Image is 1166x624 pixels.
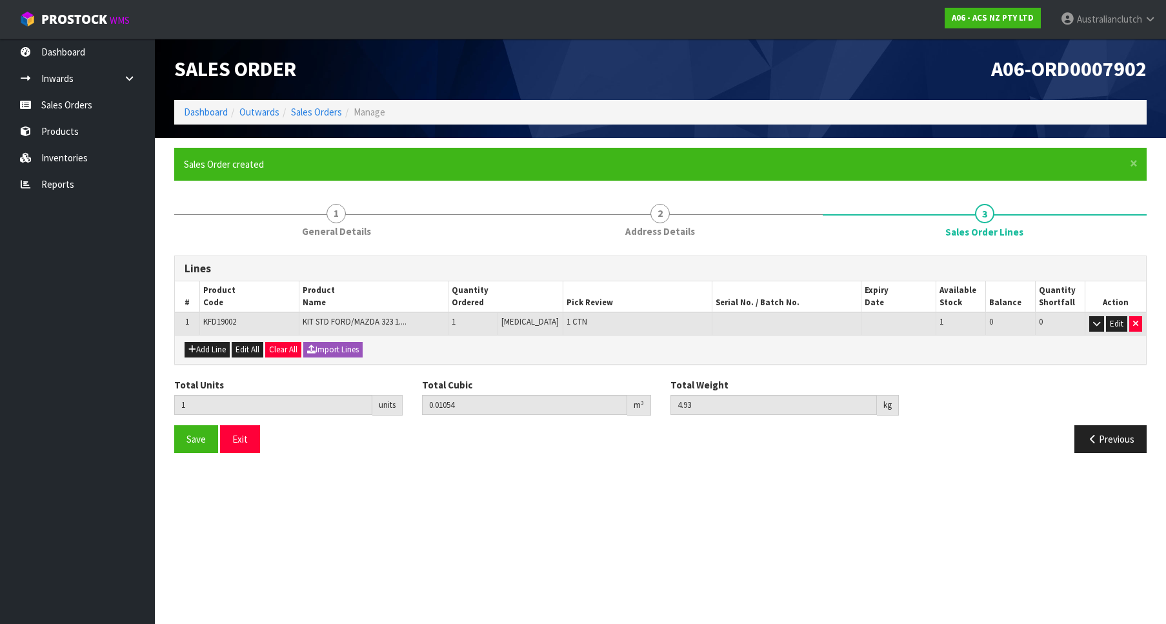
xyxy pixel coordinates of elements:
[185,342,230,357] button: Add Line
[670,395,877,415] input: Total Weight
[567,316,587,327] span: 1 CTN
[1085,281,1146,312] th: Action
[175,281,200,312] th: #
[372,395,403,416] div: units
[174,246,1147,463] span: Sales Order Lines
[986,281,1036,312] th: Balance
[650,204,670,223] span: 2
[302,225,371,238] span: General Details
[299,281,448,312] th: Product Name
[239,106,279,118] a: Outwards
[174,395,372,415] input: Total Units
[861,281,936,312] th: Expiry Date
[1106,316,1127,332] button: Edit
[945,225,1023,239] span: Sales Order Lines
[1077,13,1142,25] span: Australianclutch
[563,281,712,312] th: Pick Review
[422,378,472,392] label: Total Cubic
[303,316,407,327] span: KIT STD FORD/MAZDA 323 1....
[625,225,695,238] span: Address Details
[185,316,189,327] span: 1
[220,425,260,453] button: Exit
[174,378,224,392] label: Total Units
[1074,425,1147,453] button: Previous
[975,204,994,223] span: 3
[712,281,861,312] th: Serial No. / Batch No.
[877,395,899,416] div: kg
[1036,281,1085,312] th: Quantity Shortfall
[448,281,563,312] th: Quantity Ordered
[174,425,218,453] button: Save
[186,433,206,445] span: Save
[110,14,130,26] small: WMS
[452,316,456,327] span: 1
[203,316,236,327] span: KFD19002
[670,378,729,392] label: Total Weight
[354,106,385,118] span: Manage
[19,11,35,27] img: cube-alt.png
[1039,316,1043,327] span: 0
[936,281,986,312] th: Available Stock
[627,395,651,416] div: m³
[501,316,559,327] span: [MEDICAL_DATA]
[1130,154,1138,172] span: ×
[422,395,627,415] input: Total Cubic
[200,281,299,312] th: Product Code
[184,158,264,170] span: Sales Order created
[989,316,993,327] span: 0
[184,106,228,118] a: Dashboard
[232,342,263,357] button: Edit All
[185,263,1136,275] h3: Lines
[291,106,342,118] a: Sales Orders
[41,11,107,28] span: ProStock
[265,342,301,357] button: Clear All
[991,56,1147,82] span: A06-ORD0007902
[327,204,346,223] span: 1
[940,316,943,327] span: 1
[174,56,296,82] span: Sales Order
[952,12,1034,23] strong: A06 - ACS NZ PTY LTD
[303,342,363,357] button: Import Lines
